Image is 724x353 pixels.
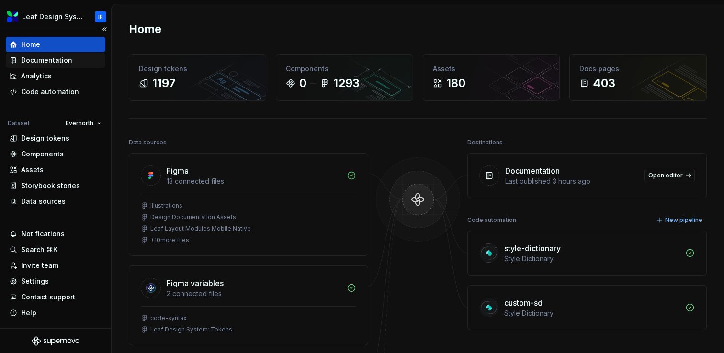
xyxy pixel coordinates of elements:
a: Invite team [6,258,105,273]
a: Figma13 connected filesIllustrationsDesign Documentation AssetsLeaf Layout Modules Mobile Native+... [129,153,368,256]
button: Contact support [6,289,105,305]
div: Search ⌘K [21,245,57,254]
div: 13 connected files [167,176,341,186]
a: Storybook stories [6,178,105,193]
div: Figma [167,165,189,176]
button: Evernorth [61,117,105,130]
a: Assets [6,162,105,177]
div: Code automation [21,87,79,97]
span: Open editor [648,172,683,179]
a: Open editor [644,169,695,182]
button: Collapse sidebar [98,22,111,36]
div: Documentation [21,55,72,65]
div: Style Dictionary [504,309,679,318]
a: Analytics [6,68,105,84]
button: New pipeline [653,213,707,227]
div: Assets [21,165,44,175]
a: Settings [6,274,105,289]
div: Style Dictionary [504,254,679,264]
div: Design tokens [21,133,69,143]
div: + 10 more files [150,236,189,244]
div: Destinations [467,136,503,149]
img: 6e787e26-f4c0-4230-8924-624fe4a2d214.png [7,11,18,22]
a: Components01293 [276,54,413,101]
div: 2 connected files [167,289,341,298]
div: Last published 3 hours ago [505,176,638,186]
div: Analytics [21,71,52,81]
div: Code automation [467,213,516,227]
div: IR [98,13,103,21]
div: Figma variables [167,277,224,289]
a: Documentation [6,53,105,68]
span: New pipeline [665,216,702,224]
div: Leaf Layout Modules Mobile Native [150,225,251,232]
div: Help [21,308,36,318]
a: Components [6,146,105,162]
div: Data sources [21,197,66,206]
div: Components [286,64,403,74]
a: Design tokens [6,131,105,146]
div: code-syntax [150,314,187,322]
h2: Home [129,22,161,37]
button: Help [6,305,105,320]
div: 1293 [333,76,360,91]
a: Design tokens1197 [129,54,266,101]
div: Contact support [21,292,75,302]
div: style-dictionary [504,243,561,254]
div: Storybook stories [21,181,80,190]
div: Invite team [21,261,58,270]
a: Docs pages403 [569,54,707,101]
div: Docs pages [579,64,697,74]
a: Figma variables2 connected filescode-syntaxLeaf Design System: Tokens [129,265,368,345]
div: Notifications [21,229,65,239]
a: Assets180 [423,54,560,101]
button: Search ⌘K [6,242,105,257]
span: Evernorth [66,120,93,127]
a: Data sources [6,194,105,209]
div: Documentation [505,165,560,176]
div: Assets [433,64,550,74]
div: Data sources [129,136,167,149]
div: 0 [299,76,306,91]
div: Leaf Design System: Tokens [150,326,232,333]
div: Illustrations [150,202,182,210]
div: Leaf Design System [22,12,83,22]
a: Code automation [6,84,105,99]
div: 403 [593,76,615,91]
div: Dataset [8,120,30,127]
div: 180 [446,76,465,91]
div: Settings [21,276,49,286]
div: Design Documentation Assets [150,213,236,221]
a: Home [6,37,105,52]
div: 1197 [152,76,176,91]
button: Leaf Design SystemIR [2,6,109,27]
div: Components [21,149,64,159]
svg: Supernova Logo [32,336,79,346]
div: Home [21,40,40,49]
div: custom-sd [504,297,543,309]
button: Notifications [6,226,105,242]
div: Design tokens [139,64,256,74]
